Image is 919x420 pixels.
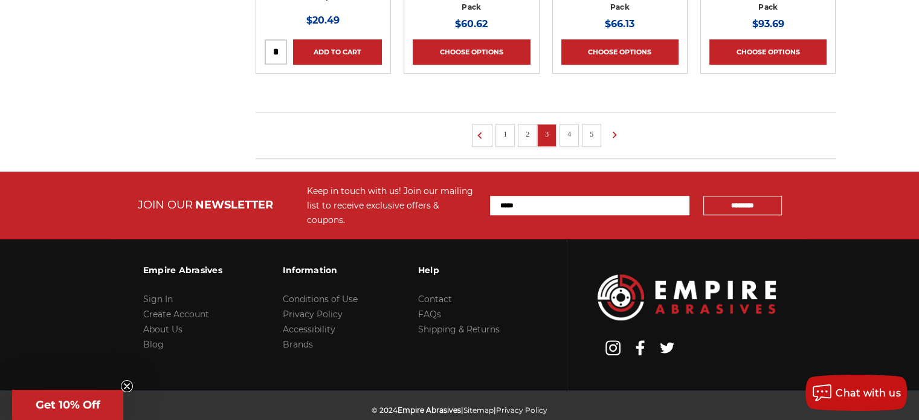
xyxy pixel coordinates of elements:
a: 5 [585,128,598,141]
a: Blog [143,339,164,350]
a: Privacy Policy [283,309,343,320]
a: Shipping & Returns [418,324,500,335]
span: $20.49 [306,15,340,26]
h3: Empire Abrasives [143,257,222,283]
a: Choose Options [413,39,530,65]
a: Accessibility [283,324,335,335]
a: Brands [283,339,313,350]
span: $93.69 [752,18,784,30]
span: NEWSLETTER [195,198,273,212]
a: Choose Options [709,39,827,65]
a: 4 [563,128,575,141]
a: About Us [143,324,182,335]
h3: Information [283,257,358,283]
h3: Help [418,257,500,283]
a: Privacy Policy [496,405,547,415]
a: Add to Cart [293,39,382,65]
span: Chat with us [836,387,901,399]
div: Get 10% OffClose teaser [12,390,123,420]
a: Sitemap [463,405,494,415]
span: $66.13 [605,18,634,30]
a: Conditions of Use [283,294,358,305]
p: © 2024 | | [372,402,547,418]
span: JOIN OUR [138,198,193,212]
a: FAQs [418,309,441,320]
a: 3 [541,128,553,141]
a: Choose Options [561,39,679,65]
span: Get 10% Off [36,398,100,412]
a: Create Account [143,309,209,320]
span: $60.62 [455,18,488,30]
div: Keep in touch with us! Join our mailing list to receive exclusive offers & coupons. [307,184,478,227]
img: Empire Abrasives Logo Image [598,274,776,320]
a: 2 [521,128,534,141]
button: Chat with us [805,375,907,411]
a: Contact [418,294,452,305]
a: 1 [499,128,511,141]
button: Close teaser [121,380,133,392]
span: Empire Abrasives [398,405,461,415]
a: Sign In [143,294,173,305]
